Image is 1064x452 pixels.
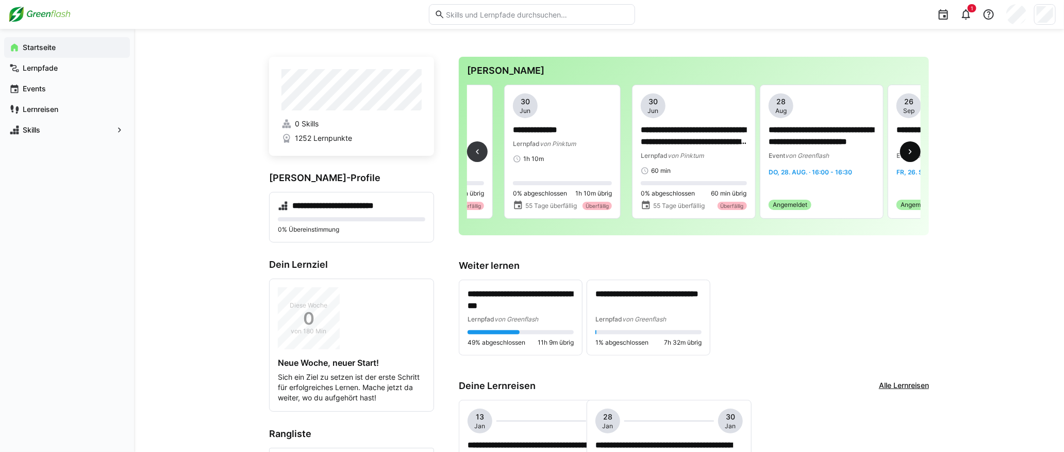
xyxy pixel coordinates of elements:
[575,189,612,198] span: 1h 10m übrig
[651,167,671,175] span: 60 min
[583,202,612,210] div: Überfällig
[648,107,659,115] span: Jun
[540,140,576,148] span: von Pinktum
[475,422,486,430] span: Jan
[668,152,704,159] span: von Pinktum
[595,338,649,347] span: 1% abgeschlossen
[459,380,536,392] h3: Deine Lernreisen
[603,412,612,422] span: 28
[281,119,422,129] a: 0 Skills
[649,96,658,107] span: 30
[459,260,929,271] h3: Weiter lernen
[896,168,978,176] span: Fr, 26. Sep. · 09:00 - 19:00
[269,428,434,440] h3: Rangliste
[278,358,425,368] h4: Neue Woche, neuer Start!
[901,201,935,209] span: Angemeldet
[525,202,577,210] span: 55 Tage überfällig
[595,315,622,323] span: Lernpfad
[521,96,530,107] span: 30
[769,168,852,176] span: Do, 28. Aug. · 16:00 - 16:30
[726,412,735,422] span: 30
[513,140,540,148] span: Lernpfad
[776,96,786,107] span: 28
[711,189,747,198] span: 60 min übrig
[278,225,425,234] p: 0% Übereinstimmung
[476,412,484,422] span: 13
[641,189,695,198] span: 0% abgeschlossen
[494,315,538,323] span: von Greenflash
[769,152,785,159] span: Event
[520,107,531,115] span: Jun
[775,107,787,115] span: Aug
[904,96,913,107] span: 26
[468,338,525,347] span: 49% abgeschlossen
[879,380,929,392] a: Alle Lernreisen
[725,422,736,430] span: Jan
[538,338,574,347] span: 11h 9m übrig
[455,202,484,210] div: Überfällig
[269,259,434,270] h3: Dein Lernziel
[622,315,666,323] span: von Greenflash
[278,372,425,403] p: Sich ein Ziel zu setzen ist der erste Schritt für erfolgreiches Lernen. Mache jetzt da weiter, wo...
[773,201,807,209] span: Angemeldet
[468,315,494,323] span: Lernpfad
[653,202,705,210] span: 55 Tage überfällig
[641,152,668,159] span: Lernpfad
[467,65,921,76] h3: [PERSON_NAME]
[523,155,544,163] span: 1h 10m
[718,202,747,210] div: Überfällig
[269,172,434,184] h3: [PERSON_NAME]-Profile
[295,133,352,143] span: 1252 Lernpunkte
[445,10,629,19] input: Skills und Lernpfade durchsuchen…
[785,152,829,159] span: von Greenflash
[903,107,915,115] span: Sep
[295,119,319,129] span: 0 Skills
[513,189,567,198] span: 0% abgeschlossen
[664,338,702,347] span: 7h 32m übrig
[603,422,613,430] span: Jan
[896,152,913,159] span: Event
[971,5,973,11] span: 1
